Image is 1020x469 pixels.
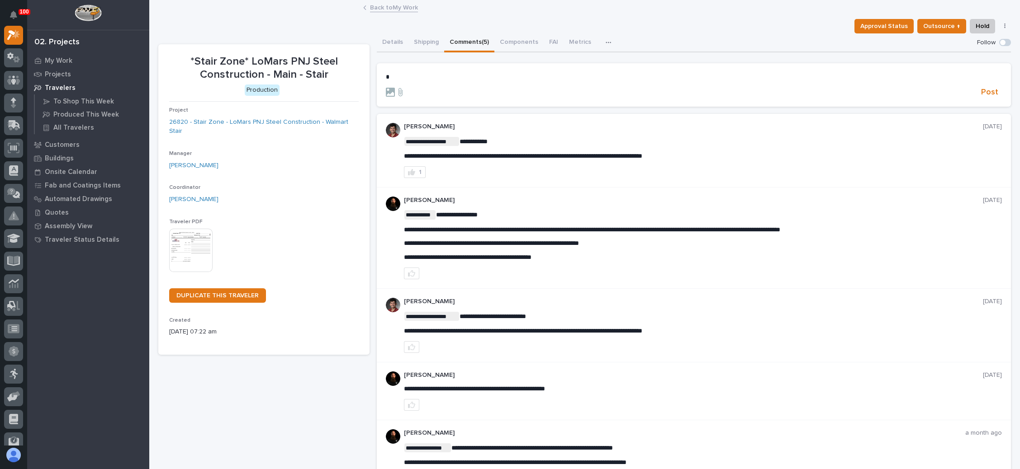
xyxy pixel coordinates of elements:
img: ROij9lOReuV7WqYxWfnW [386,123,400,137]
a: Automated Drawings [27,192,149,206]
p: Follow [977,39,996,47]
span: Traveler PDF [169,219,203,225]
a: Travelers [27,81,149,94]
a: 26820 - Stair Zone - LoMars PNJ Steel Construction - Walmart Stair [169,117,359,136]
p: [PERSON_NAME] [404,371,983,379]
button: FAI [544,33,564,52]
img: zmKUmRVDQjmBLfnAs97p [386,429,400,444]
span: Manager [169,151,192,156]
span: Project [169,108,188,113]
button: users-avatar [4,446,23,464]
button: Post [977,87,1002,98]
button: Hold [970,19,995,33]
div: Notifications100 [11,11,23,25]
div: 02. Projects [34,38,80,47]
a: To Shop This Week [35,95,149,108]
span: Outsource ↑ [923,21,960,32]
p: Assembly View [45,222,92,230]
p: To Shop This Week [53,98,114,106]
p: My Work [45,57,72,65]
img: zmKUmRVDQjmBLfnAs97p [386,197,400,211]
button: Shipping [408,33,444,52]
a: All Travelers [35,121,149,134]
button: Outsource ↑ [917,19,966,33]
p: Onsite Calendar [45,168,97,176]
a: [PERSON_NAME] [169,161,218,170]
span: Created [169,318,190,323]
p: Automated Drawings [45,195,112,203]
a: Assembly View [27,219,149,233]
button: like this post [404,399,419,411]
button: Notifications [4,5,23,24]
span: Approval Status [860,21,908,32]
p: Customers [45,141,80,149]
p: All Travelers [53,124,94,132]
p: Quotes [45,209,69,217]
img: ROij9lOReuV7WqYxWfnW [386,298,400,312]
p: 100 [20,9,29,15]
span: DUPLICATE THIS TRAVELER [176,292,259,299]
p: Produced This Week [53,111,119,119]
a: My Work [27,54,149,67]
div: 1 [419,169,422,175]
img: Workspace Logo [75,5,101,21]
p: Travelers [45,84,76,92]
span: Hold [976,21,989,32]
a: Quotes [27,206,149,219]
p: Fab and Coatings Items [45,182,121,190]
span: Coordinator [169,185,200,190]
button: Details [377,33,408,52]
p: [DATE] 07:22 am [169,327,359,337]
button: 1 [404,166,426,178]
p: [PERSON_NAME] [404,197,983,204]
button: like this post [404,341,419,353]
span: Post [981,87,998,98]
p: *Stair Zone* LoMars PNJ Steel Construction - Main - Stair [169,55,359,81]
p: Projects [45,70,71,79]
button: Components [494,33,544,52]
a: DUPLICATE THIS TRAVELER [169,288,266,303]
div: Production [245,84,280,96]
a: Traveler Status Details [27,233,149,246]
p: [DATE] [983,197,1002,204]
a: Fab and Coatings Items [27,178,149,192]
button: like this post [404,267,419,279]
a: Back toMy Work [370,2,418,12]
p: [PERSON_NAME] [404,123,983,131]
a: Customers [27,138,149,151]
p: [DATE] [983,371,1002,379]
img: zmKUmRVDQjmBLfnAs97p [386,371,400,386]
p: Traveler Status Details [45,236,119,244]
p: [DATE] [983,123,1002,131]
p: a month ago [965,429,1002,437]
a: Onsite Calendar [27,165,149,178]
a: Buildings [27,151,149,165]
button: Comments (5) [444,33,494,52]
p: [PERSON_NAME] [404,429,965,437]
a: [PERSON_NAME] [169,195,218,204]
p: Buildings [45,155,74,163]
a: Projects [27,67,149,81]
p: [DATE] [983,298,1002,305]
button: Metrics [564,33,597,52]
button: Approval Status [854,19,914,33]
p: [PERSON_NAME] [404,298,983,305]
a: Produced This Week [35,108,149,121]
